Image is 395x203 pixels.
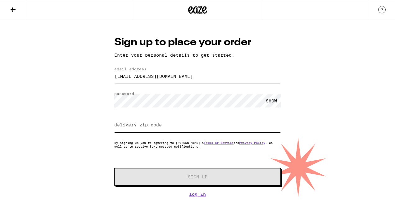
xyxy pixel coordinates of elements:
[188,175,207,179] span: Sign Up
[114,69,281,83] input: email address
[204,141,234,144] a: Terms of Service
[4,4,45,9] span: Hi. Need any help?
[114,141,281,148] p: By signing up you're agreeing to [PERSON_NAME]'s and , as well as to receive text message notific...
[239,141,265,144] a: Privacy Policy
[262,94,281,108] div: SHOW
[114,35,281,50] h1: Sign up to place your order
[114,92,134,96] label: password
[114,53,281,58] p: Enter your personal details to get started.
[114,118,281,132] input: delivery zip code
[114,67,147,71] label: email address
[114,192,281,197] a: Log In
[114,122,162,127] label: delivery zip code
[114,168,281,186] button: Sign Up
